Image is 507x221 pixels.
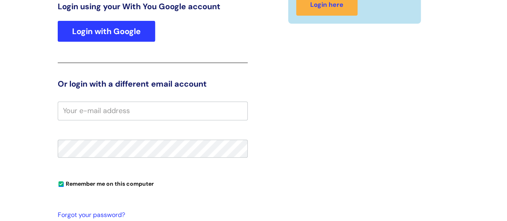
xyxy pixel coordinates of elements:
label: Remember me on this computer [58,178,154,187]
a: Login with Google [58,21,155,42]
input: Your e-mail address [58,101,248,120]
div: You can uncheck this option if you're logging in from a shared device [58,177,248,190]
h3: Or login with a different email account [58,79,248,89]
input: Remember me on this computer [59,182,64,187]
a: Forgot your password? [58,209,244,221]
h3: Login using your With You Google account [58,2,248,11]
